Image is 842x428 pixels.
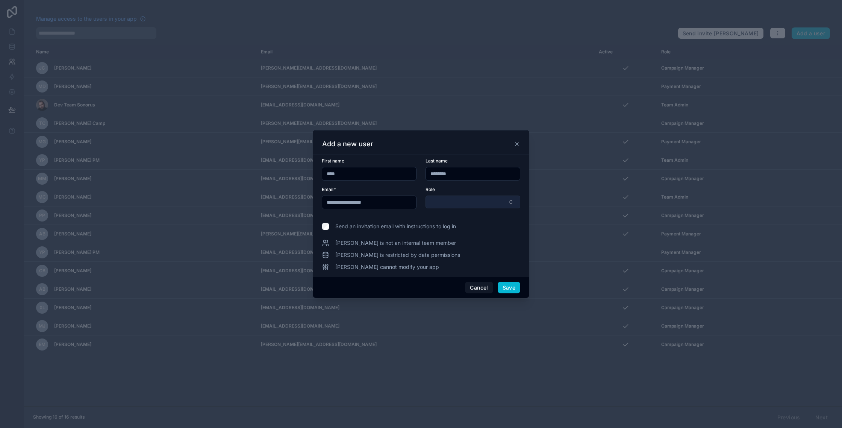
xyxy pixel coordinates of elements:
[335,239,456,247] span: [PERSON_NAME] is not an internal team member
[498,282,520,294] button: Save
[335,251,460,259] span: [PERSON_NAME] is restricted by data permissions
[426,187,435,192] span: Role
[322,140,373,149] h3: Add a new user
[335,263,439,271] span: [PERSON_NAME] cannot modify your app
[426,196,520,208] button: Select Button
[322,187,333,192] span: Email
[322,223,329,230] input: Send an invitation email with instructions to log in
[426,158,448,164] span: Last name
[335,223,456,230] span: Send an invitation email with instructions to log in
[465,282,493,294] button: Cancel
[322,158,344,164] span: First name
